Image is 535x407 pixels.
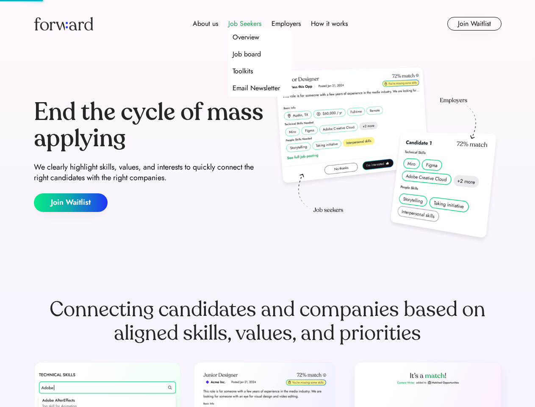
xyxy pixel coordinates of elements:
[233,32,259,42] div: Overview
[34,193,108,212] button: Join Waitlist
[34,99,264,151] div: End the cycle of mass applying
[193,19,218,29] div: About us
[233,49,261,59] div: Job board
[34,298,502,345] div: Connecting candidates and companies based on aligned skills, values, and priorities
[34,17,93,31] img: Forward logo
[272,19,301,29] div: Employers
[34,162,264,183] div: We clearly highlight skills, values, and interests to quickly connect the right candidates with t...
[228,19,261,29] div: Job Seekers
[233,83,280,93] div: Email Newsletter
[271,64,502,247] img: hero-image.png
[233,66,253,76] div: Toolkits
[311,19,348,29] div: How it works
[447,17,502,31] button: Join Waitlist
